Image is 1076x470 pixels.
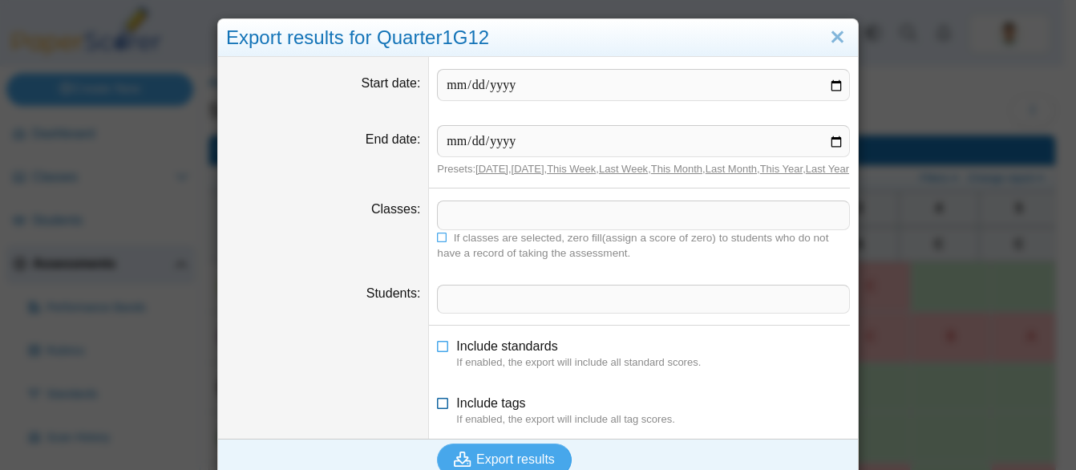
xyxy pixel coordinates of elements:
span: Export results [476,452,555,466]
a: [DATE] [512,163,544,175]
span: Include standards [456,339,557,353]
dfn: If enabled, the export will include all tag scores. [456,412,850,427]
a: Last Year [806,163,849,175]
a: Last Month [706,163,757,175]
div: Presets: , , , , , , , [437,162,850,176]
a: [DATE] [475,163,508,175]
span: If classes are selected, zero fill(assign a score of zero) to students who do not have a record o... [437,232,828,259]
a: This Year [760,163,803,175]
tags: ​ [437,201,850,229]
label: End date [366,132,421,146]
a: This Month [651,163,702,175]
tags: ​ [437,285,850,314]
label: Classes [371,202,420,216]
a: This Week [547,163,596,175]
dfn: If enabled, the export will include all standard scores. [456,355,850,370]
div: Export results for Quarter1G12 [218,19,858,57]
a: Close [825,24,850,51]
span: Include tags [456,396,525,410]
label: Start date [362,76,421,90]
a: Last Week [599,163,648,175]
label: Students [366,286,421,300]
